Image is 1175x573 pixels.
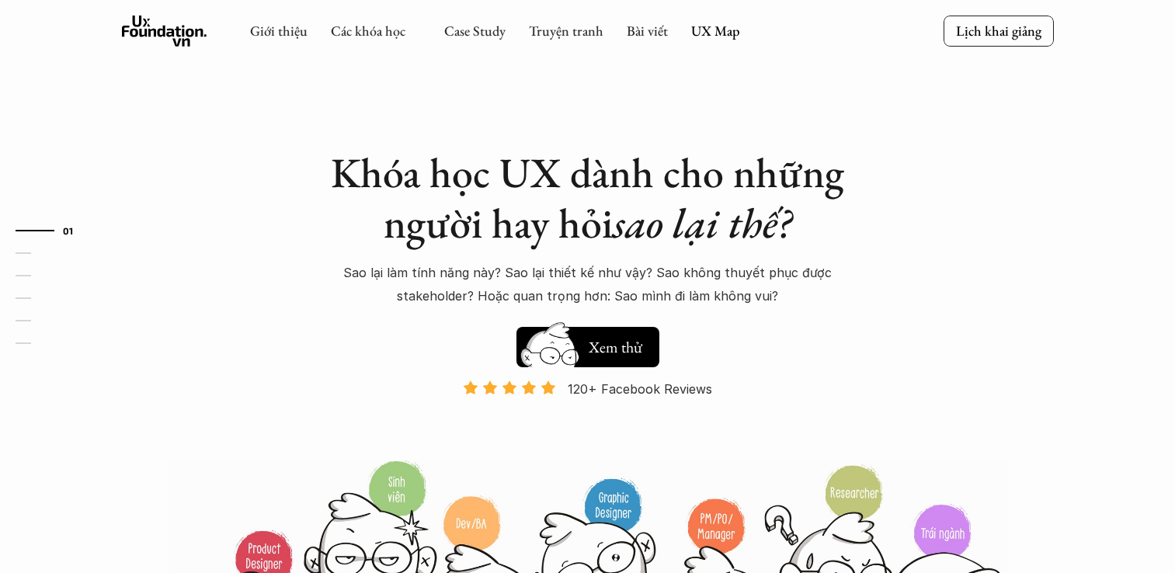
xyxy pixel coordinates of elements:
[568,377,712,401] p: 120+ Facebook Reviews
[613,196,791,250] em: sao lại thế?
[16,221,89,240] a: 01
[586,336,644,358] h5: Xem thử
[450,380,726,458] a: 120+ Facebook Reviews
[250,22,308,40] a: Giới thiệu
[627,22,668,40] a: Bài viết
[516,319,659,367] a: Xem thử
[529,22,603,40] a: Truyện tranh
[316,148,860,248] h1: Khóa học UX dành cho những người hay hỏi
[956,22,1041,40] p: Lịch khai giảng
[63,224,74,235] strong: 01
[691,22,740,40] a: UX Map
[316,261,860,308] p: Sao lại làm tính năng này? Sao lại thiết kế như vậy? Sao không thuyết phục được stakeholder? Hoặc...
[331,22,405,40] a: Các khóa học
[444,22,506,40] a: Case Study
[944,16,1054,46] a: Lịch khai giảng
